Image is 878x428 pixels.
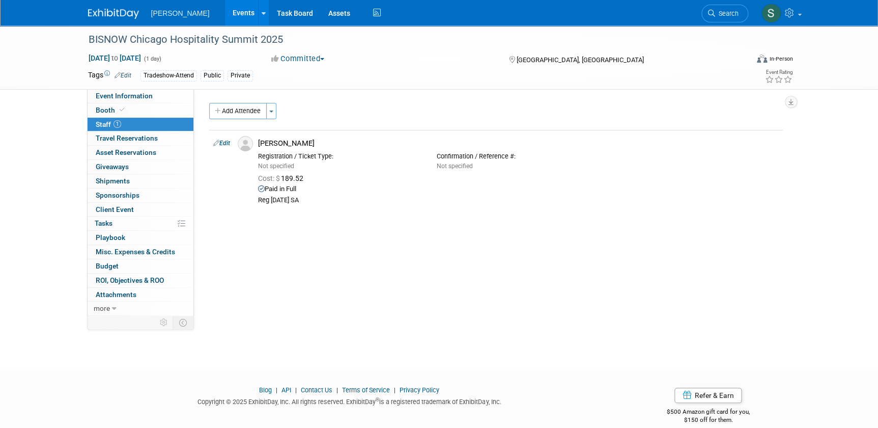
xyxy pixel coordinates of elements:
[376,397,379,403] sup: ®
[96,248,175,256] span: Misc. Expenses & Credits
[88,231,193,245] a: Playbook
[437,163,473,170] span: Not specified
[88,9,139,19] img: ExhibitDay
[88,70,131,82] td: Tags
[114,120,121,128] span: 1
[674,388,742,403] a: Refer & Earn
[301,386,332,394] a: Contact Us
[769,55,792,63] div: In-Person
[293,386,299,394] span: |
[151,9,210,17] span: [PERSON_NAME]
[94,304,110,312] span: more
[517,56,644,64] span: [GEOGRAPHIC_DATA], [GEOGRAPHIC_DATA]
[88,395,611,407] div: Copyright © 2025 ExhibitDay, Inc. All rights reserved. ExhibitDay is a registered trademark of Ex...
[342,386,390,394] a: Terms of Service
[88,174,193,188] a: Shipments
[268,53,328,64] button: Committed
[209,103,267,119] button: Add Attendee
[715,10,739,17] span: Search
[228,70,253,81] div: Private
[258,174,307,182] span: 189.52
[96,134,158,142] span: Travel Reservations
[88,89,193,103] a: Event Information
[115,72,131,79] a: Edit
[258,163,294,170] span: Not specified
[96,276,164,284] span: ROI, Objectives & ROO
[96,148,156,156] span: Asset Reservations
[96,233,125,242] span: Playbook
[88,203,193,217] a: Client Event
[201,70,224,81] div: Public
[701,5,748,22] a: Search
[88,53,141,63] span: [DATE] [DATE]
[120,107,125,113] i: Booth reservation complete
[155,316,173,329] td: Personalize Event Tab Strip
[88,217,193,230] a: Tasks
[88,302,193,315] a: more
[96,163,129,171] span: Giveaways
[96,106,127,114] span: Booth
[88,131,193,145] a: Travel Reservations
[258,139,779,148] div: [PERSON_NAME]
[273,386,280,394] span: |
[96,290,136,299] span: Attachments
[259,386,272,394] a: Blog
[391,386,398,394] span: |
[88,189,193,202] a: Sponsorships
[258,196,779,205] div: Reg [DATE] SA
[96,177,130,185] span: Shipments
[400,386,439,394] a: Privacy Policy
[88,118,193,131] a: Staff1
[258,152,421,160] div: Registration / Ticket Type:
[88,259,193,273] a: Budget
[173,316,193,329] td: Toggle Event Tabs
[96,262,119,270] span: Budget
[143,56,161,62] span: (1 day)
[688,53,793,68] div: Event Format
[238,136,253,151] img: Associate-Profile-5.png
[626,416,790,424] div: $150 off for them.
[334,386,341,394] span: |
[95,219,112,227] span: Tasks
[96,92,153,100] span: Event Information
[757,55,767,63] img: Format-Inperson.png
[96,205,134,213] span: Client Event
[88,245,193,259] a: Misc. Expenses & Credits
[281,386,291,394] a: API
[110,54,120,62] span: to
[88,274,193,287] a: ROI, Objectives & ROO
[88,103,193,117] a: Booth
[88,288,193,302] a: Attachments
[626,401,790,424] div: $500 Amazon gift card for you,
[258,185,779,194] div: Paid in Full
[96,120,121,128] span: Staff
[258,174,281,182] span: Cost: $
[96,191,139,199] span: Sponsorships
[437,152,600,160] div: Confirmation / Reference #:
[213,140,230,147] a: Edit
[85,31,733,49] div: BISNOW Chicago Hospitality Summit 2025
[88,160,193,174] a: Giveaways
[140,70,197,81] div: Tradeshow-Attend
[88,146,193,159] a: Asset Reservations
[764,70,792,75] div: Event Rating
[761,4,781,23] img: Sharon Aurelio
